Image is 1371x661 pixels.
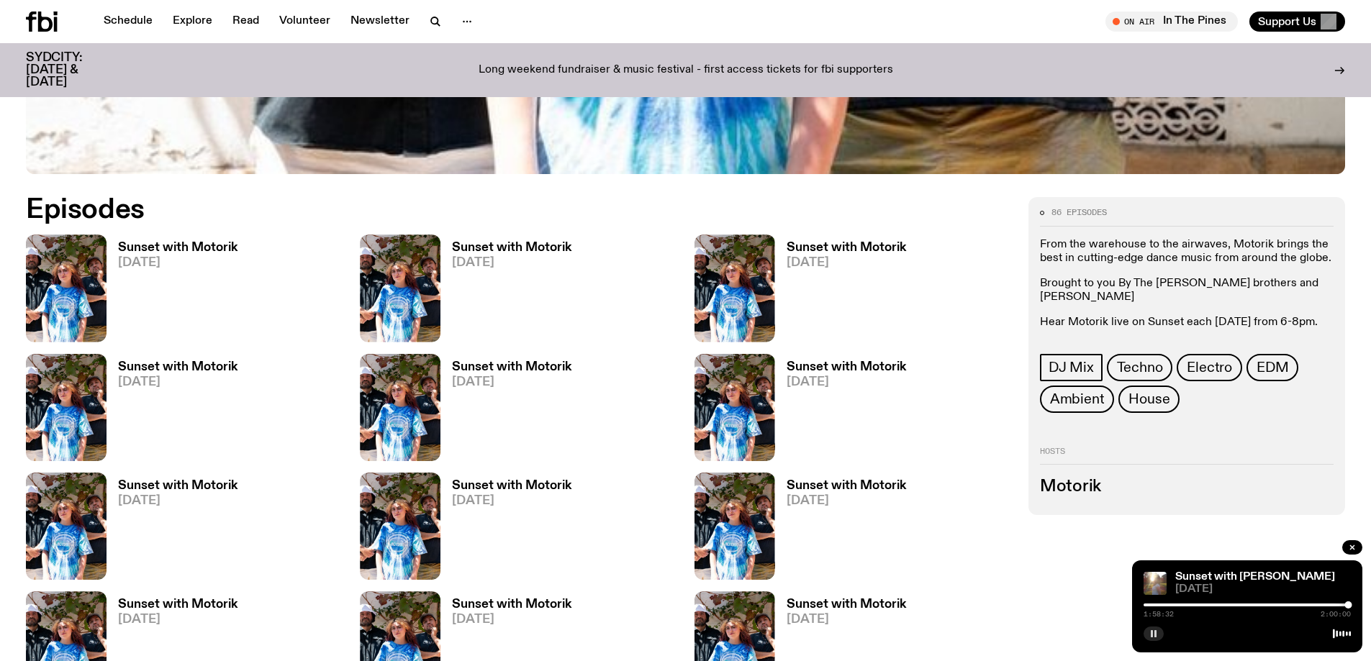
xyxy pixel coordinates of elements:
[1246,354,1298,381] a: EDM
[271,12,339,32] a: Volunteer
[1177,354,1242,381] a: Electro
[224,12,268,32] a: Read
[107,480,237,580] a: Sunset with Motorik[DATE]
[787,598,906,611] h3: Sunset with Motorik
[1107,354,1173,381] a: Techno
[360,234,440,342] img: Andrew, Reenie, and Pat stand in a row, smiling at the camera, in dappled light with a vine leafe...
[118,242,237,254] h3: Sunset with Motorik
[1050,391,1105,407] span: Ambient
[118,376,237,388] span: [DATE]
[787,480,906,492] h3: Sunset with Motorik
[787,361,906,373] h3: Sunset with Motorik
[775,361,906,461] a: Sunset with Motorik[DATE]
[107,242,237,342] a: Sunset with Motorik[DATE]
[775,242,906,342] a: Sunset with Motorik[DATE]
[107,361,237,461] a: Sunset with Motorik[DATE]
[1321,611,1351,618] span: 2:00:00
[118,361,237,373] h3: Sunset with Motorik
[360,473,440,580] img: Andrew, Reenie, and Pat stand in a row, smiling at the camera, in dappled light with a vine leafe...
[1117,360,1163,375] span: Techno
[775,480,906,580] a: Sunset with Motorik[DATE]
[1187,360,1232,375] span: Electro
[1040,479,1334,495] h3: Motorik
[452,361,571,373] h3: Sunset with Motorik
[1040,386,1115,413] a: Ambient
[26,473,107,580] img: Andrew, Reenie, and Pat stand in a row, smiling at the camera, in dappled light with a vine leafe...
[1249,12,1345,32] button: Support Us
[440,361,571,461] a: Sunset with Motorik[DATE]
[452,242,571,254] h3: Sunset with Motorik
[787,257,906,269] span: [DATE]
[452,495,571,507] span: [DATE]
[694,354,775,461] img: Andrew, Reenie, and Pat stand in a row, smiling at the camera, in dappled light with a vine leafe...
[1257,360,1288,375] span: EDM
[452,598,571,611] h3: Sunset with Motorik
[1128,391,1169,407] span: House
[118,480,237,492] h3: Sunset with Motorik
[787,495,906,507] span: [DATE]
[1175,571,1335,583] a: Sunset with [PERSON_NAME]
[787,376,906,388] span: [DATE]
[95,12,161,32] a: Schedule
[694,473,775,580] img: Andrew, Reenie, and Pat stand in a row, smiling at the camera, in dappled light with a vine leafe...
[1040,277,1334,304] p: Brought to you By The [PERSON_NAME] brothers and [PERSON_NAME]
[26,197,900,223] h2: Episodes
[118,614,237,626] span: [DATE]
[118,257,237,269] span: [DATE]
[1175,584,1351,595] span: [DATE]
[1040,316,1334,329] p: Hear Motorik live on Sunset each [DATE] from 6-8pm.
[694,234,775,342] img: Andrew, Reenie, and Pat stand in a row, smiling at the camera, in dappled light with a vine leafe...
[1105,12,1238,32] button: On AirIn The Pines
[118,495,237,507] span: [DATE]
[1144,611,1174,618] span: 1:58:32
[360,354,440,461] img: Andrew, Reenie, and Pat stand in a row, smiling at the camera, in dappled light with a vine leafe...
[26,52,118,88] h3: SYDCITY: [DATE] & [DATE]
[452,376,571,388] span: [DATE]
[342,12,418,32] a: Newsletter
[118,598,237,611] h3: Sunset with Motorik
[164,12,221,32] a: Explore
[452,614,571,626] span: [DATE]
[26,234,107,342] img: Andrew, Reenie, and Pat stand in a row, smiling at the camera, in dappled light with a vine leafe...
[452,257,571,269] span: [DATE]
[440,242,571,342] a: Sunset with Motorik[DATE]
[452,480,571,492] h3: Sunset with Motorik
[1040,447,1334,465] h2: Hosts
[26,354,107,461] img: Andrew, Reenie, and Pat stand in a row, smiling at the camera, in dappled light with a vine leafe...
[787,614,906,626] span: [DATE]
[1258,15,1316,28] span: Support Us
[1051,209,1107,216] span: 86 episodes
[1040,238,1334,265] p: From the warehouse to the airwaves, Motorik brings the best in cutting-edge dance music from arou...
[479,64,893,77] p: Long weekend fundraiser & music festival - first access tickets for fbi supporters
[1049,360,1094,375] span: DJ Mix
[440,480,571,580] a: Sunset with Motorik[DATE]
[1040,354,1103,381] a: DJ Mix
[787,242,906,254] h3: Sunset with Motorik
[1118,386,1180,413] a: House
